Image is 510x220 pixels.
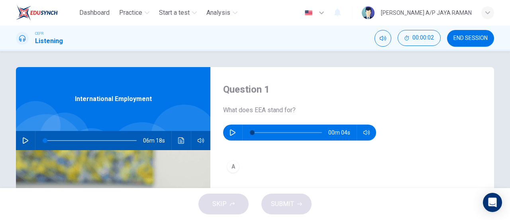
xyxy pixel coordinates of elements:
img: Profile picture [362,6,375,19]
img: en [304,10,314,16]
button: END SESSION [447,30,494,47]
span: Practice [119,8,142,18]
span: What does EEA stand for? [223,105,481,115]
h4: Question 1 [223,83,481,96]
span: END SESSION [453,35,488,42]
span: 00:00:02 [412,35,434,41]
span: 06m 18s [143,131,171,150]
div: Hide [398,30,441,47]
button: Dashboard [76,6,113,20]
div: A [227,160,239,173]
a: EduSynch logo [16,5,76,21]
button: Start a test [156,6,200,20]
span: Start a test [159,8,190,18]
span: CEFR [35,31,43,36]
button: Analysis [203,6,241,20]
h1: Listening [35,36,63,46]
span: International Employment [75,94,152,104]
button: Click to see the audio transcription [175,131,188,150]
button: Practice [116,6,153,20]
div: [PERSON_NAME] A/P JAYA RAMAN [381,8,472,18]
span: Dashboard [79,8,110,18]
img: EduSynch logo [16,5,58,21]
div: Mute [375,30,391,47]
button: A [223,157,481,176]
span: 00m 04s [328,125,357,141]
span: Analysis [206,8,230,18]
button: 00:00:02 [398,30,441,46]
div: Open Intercom Messenger [483,193,502,212]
